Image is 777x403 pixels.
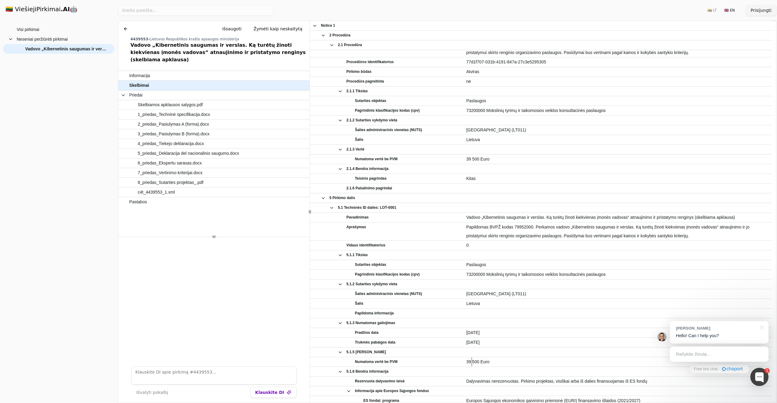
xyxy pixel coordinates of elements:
[346,367,388,376] span: 5.1.6 Bendra informacija
[338,203,396,212] span: 5.1 Techninės ID dalies: LOT-0001
[346,67,372,76] span: Pirkimo būdas
[346,213,368,222] span: Pavadinimas
[346,58,394,66] span: Procedūros identifikatorius
[466,357,769,366] span: 39 500 Euro
[355,155,398,164] span: Numatoma vertė be PVM
[346,319,395,327] span: 5.1.3 Numatomas galiojimas
[694,366,718,372] span: Free live chat
[138,168,202,177] span: 7_priedas_Vertinimo kriterijai.docx
[355,338,395,347] span: Trukmės pabaigos data
[138,100,203,109] span: Skelbiamos apklausos salygos.pdf
[25,44,108,53] span: Vadovo „Kibernetinis saugumas ir verslas. Ką turėtų žinoti kiekvienas įmonės vadovas“ atnaujinimo...
[129,198,147,206] span: Pastabos
[355,270,419,279] span: Pagrindinis klasifikacijos kodas (cpv)
[138,130,210,138] span: 3_priedas_Pasiulymas B (forma).docx
[355,357,398,366] span: Numatoma vertė be PVM
[355,299,363,308] span: Šalis
[321,21,335,30] span: Notice 1
[346,241,385,250] span: Vidaus identifikatorius
[355,126,422,134] span: Šalies administracinis vienetas (NUTS)
[676,325,756,331] div: [PERSON_NAME]
[346,164,388,173] span: 2.1.4 Bendra informacija
[61,5,70,13] strong: .AI
[466,260,769,269] span: Paslaugos
[346,348,386,357] span: 5.1.5 [PERSON_NAME]
[129,91,143,100] span: Priedai
[355,377,405,386] span: Rezervuota dalyvavimo teisė
[129,81,149,90] span: Skelbimai
[355,97,386,105] span: Sutarties objektas
[346,251,368,259] span: 5.1.1 Tikslas
[355,174,386,183] span: Teisinis pagrindas
[346,145,364,154] span: 2.1.3 Vertė
[346,280,397,289] span: 5.1.2 Sutarties vykdymo vieta
[138,188,175,197] span: c4t_4439553_1.xml
[338,41,362,49] span: 2.1 Procedūra
[466,97,769,105] span: Paslaugos
[355,290,422,298] span: Šalies administracinis vienetas (NUTS)
[466,223,769,240] span: Papildomas BVPŽ kodas 79952000. Perkamos vadovo „Kibernetinis saugumas ir verslas. Ką turėtų žino...
[17,35,68,44] span: Neseniai peržiūrėti pirkimai
[250,387,297,398] button: Klauskite DI
[138,139,204,148] span: 4_priedas_Tiekejo deklaracija.docx
[346,184,392,193] span: 2.1.6 Pašalinimo pagrindai
[466,290,769,298] span: [GEOGRAPHIC_DATA] (LT011)
[657,332,667,341] img: Jonas
[129,71,150,80] span: Informacija
[466,77,769,86] span: ne
[689,365,749,373] a: Free live chat·
[118,5,273,16] input: Greita paieška...
[138,120,209,129] span: 2_priedas_Pasiulymas A (forma).docx
[466,299,769,308] span: Lietuva
[329,194,355,202] span: 5 Pirkimo dalis
[131,37,307,42] div: -
[466,155,769,164] span: 39 500 Euro
[138,159,202,168] span: 6_priedas_Ekspertu sarasas.docx
[466,270,769,279] span: 73200000 Mokslinių tyrimų ir taikomosios veiklos konsultacinės paslaugos
[355,328,378,337] span: Pradžios data
[466,58,769,66] span: 77d1f707-031b-4191-847a-27c3e5295305
[329,31,350,40] span: 2 Procedūra
[138,110,210,119] span: 1_priedas_Techninė specifikacija.docx
[346,87,368,96] span: 2.1.1 Tikslas
[765,368,770,373] div: 1
[670,347,769,362] div: Rašykite žinutę...
[466,106,769,115] span: 73200000 Mokslinių tyrimų ir taikomosios veiklos konsultacinės paslaugos
[138,178,203,187] span: 8_priedas_Sutarties projektas_.pdf
[346,116,397,125] span: 2.1.2 Sutarties vykdymo vieta
[218,23,246,34] button: Išsaugoti
[355,309,394,318] span: Papildoma informacija
[131,37,148,41] span: 4439553
[131,42,307,63] div: Vadovo „Kibernetinis saugumas ir verslas. Ką turėtų žinoti kiekvienas įmonės vadovas“ atnaujinimo...
[466,67,769,76] span: Atviras
[150,37,239,41] span: Lietuvos Respublikos krašto apsaugos ministerija
[17,25,39,34] span: Visi pirkimai
[721,5,738,15] button: 🇬🇧 EN
[346,223,366,232] span: Aprašymas
[466,126,769,134] span: [GEOGRAPHIC_DATA] (LT011)
[676,333,762,339] p: Hello! Can I help you?
[355,106,419,115] span: Pagrindinis klasifikacijos kodas (cpv)
[466,241,769,250] span: 0
[719,366,720,372] div: ·
[138,149,239,158] span: 5_priedas_Deklaracija del nacionalinio saugumo.docx
[466,338,769,347] span: [DATE]
[466,328,769,337] span: [DATE]
[355,387,429,395] span: Informacija apie Europos Sąjungos fondus
[746,5,776,16] button: Prisijungti
[355,260,386,269] span: Sutarties objektas
[466,135,769,144] span: Lietuva
[249,23,307,34] button: Žymėti kaip neskaitytą
[355,135,363,144] span: Šalis
[466,377,769,386] span: Dalyvavimas nerezervuotas. Pirkimo projektas, visiškai arba iš dalies finansuojamas iš ES fondų
[466,213,769,222] span: Vadovo „Kibernetinis saugumas ir verslas. Ką turėtų žinoti kiekvienas įmonės vadovas“ atnaujinimo...
[466,174,769,183] span: Kitas
[346,77,384,86] span: Procedūra pagreitinta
